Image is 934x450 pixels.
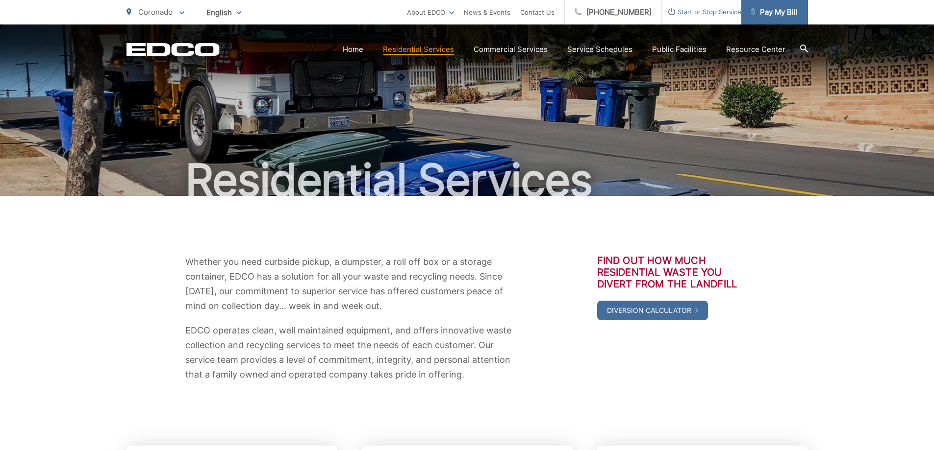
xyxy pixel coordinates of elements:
p: Whether you need curbside pickup, a dumpster, a roll off box or a storage container, EDCO has a s... [185,255,514,313]
h1: Residential Services [126,156,808,205]
h3: Find out how much residential waste you divert from the landfill [597,255,749,290]
span: Pay My Bill [751,6,798,18]
a: Diversion Calculator [597,301,708,320]
a: Home [343,44,363,55]
a: EDCD logo. Return to the homepage. [126,43,220,56]
a: News & Events [464,6,510,18]
a: Contact Us [520,6,555,18]
a: Public Facilities [652,44,707,55]
span: English [199,4,249,21]
a: About EDCO [407,6,454,18]
a: Service Schedules [567,44,632,55]
a: Resource Center [726,44,785,55]
a: Commercial Services [474,44,548,55]
span: Coronado [138,7,173,17]
p: EDCO operates clean, well maintained equipment, and offers innovative waste collection and recycl... [185,323,514,382]
a: Residential Services [383,44,454,55]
